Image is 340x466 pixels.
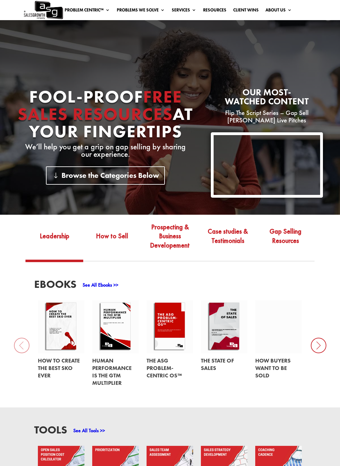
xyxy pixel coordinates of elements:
a: Client Wins [233,8,259,15]
a: Problem Centric™ [65,8,110,15]
a: About Us [265,8,292,15]
h3: Tools [34,424,67,438]
a: See All Ebooks >> [83,282,118,288]
a: Case studies & Testimonials [199,222,257,260]
a: See All Tools >> [73,427,105,434]
a: Prospecting & Business Developement [141,222,199,260]
p: We’ll help you get a grip on gap selling by sharing our experience. [17,143,194,158]
h1: Fool-proof At Your Fingertips [17,88,194,143]
h2: Our most-watched content [211,88,323,109]
p: Flip The Script Series – Gap Sell [PERSON_NAME] Live Pitches [211,109,323,124]
h3: EBooks [34,279,76,293]
span: Free Sales Resources [18,86,182,125]
a: Resources [203,8,226,15]
a: Problems We Solve [117,8,165,15]
a: Services [172,8,196,15]
a: Gap Selling Resources [257,222,315,260]
a: How to Sell [83,222,141,260]
a: Leadership [25,222,83,260]
a: Browse the Categories Below [46,166,165,185]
